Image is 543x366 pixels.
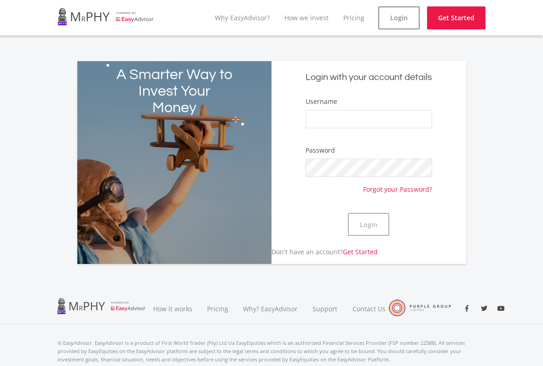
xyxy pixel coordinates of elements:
[271,247,378,257] p: Don't have an account?
[116,67,233,116] h2: A Smarter Way to Invest Your Money
[200,293,236,324] a: Pricing
[236,293,305,324] a: Why? EasyAdvisor
[343,13,364,22] a: Pricing
[215,13,270,22] a: Why EasyAdvisor?
[345,293,394,324] a: Contact Us
[58,339,485,364] p: © EasyAdvisor. EasyAdvisor is a product of First World Trader (Pty) Ltd t/a EasyEquities which is...
[305,293,345,324] a: Support
[378,6,420,29] a: Login
[363,177,432,194] a: Forgot your Password?
[343,247,378,256] a: Get Started
[278,71,459,84] h5: Login with your account details
[284,13,329,22] a: How we invest
[146,293,200,324] a: How it works
[427,6,485,29] a: Get Started
[306,146,335,155] label: Password
[306,97,337,106] label: Username
[348,213,389,236] button: Login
